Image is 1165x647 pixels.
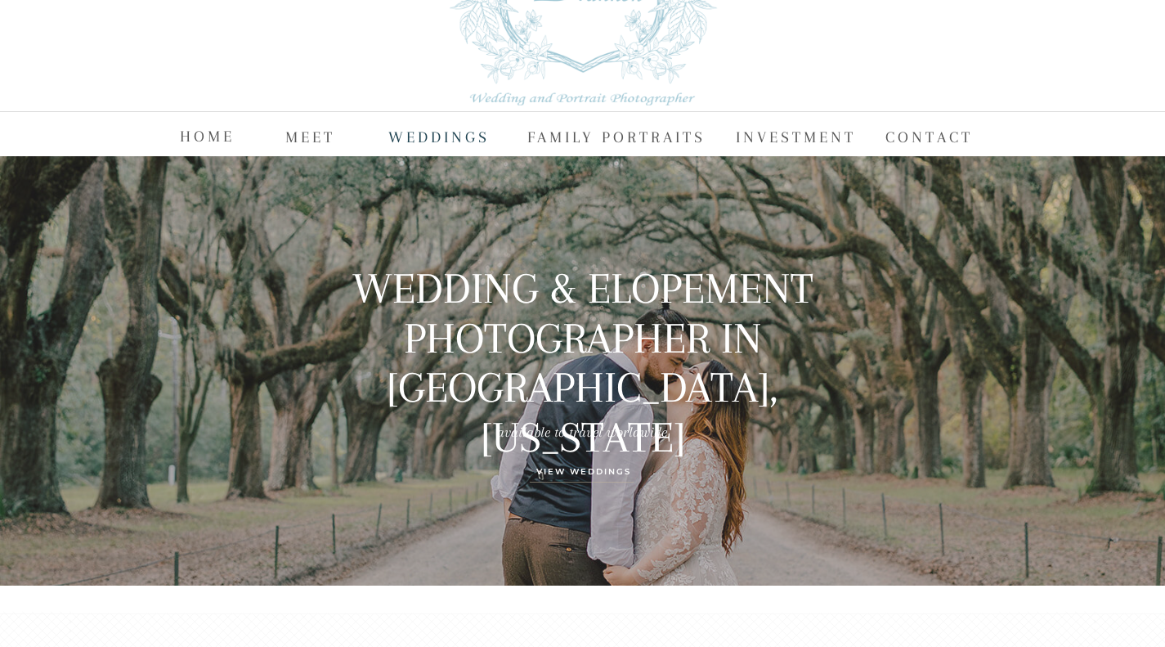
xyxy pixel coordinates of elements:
a: CONTACT [885,124,988,148]
a: FAMILY PORTRAITS [527,124,711,148]
a: Investment [736,124,859,148]
h1: Wedding & Elopement photographer in [GEOGRAPHIC_DATA], [US_STATE] [314,264,852,405]
a: WEDDINGS [388,124,491,148]
a: View Weddings [497,465,670,492]
p: available to travel worldwide [364,420,800,433]
a: MEET [285,124,338,148]
a: HOME [180,123,235,147]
